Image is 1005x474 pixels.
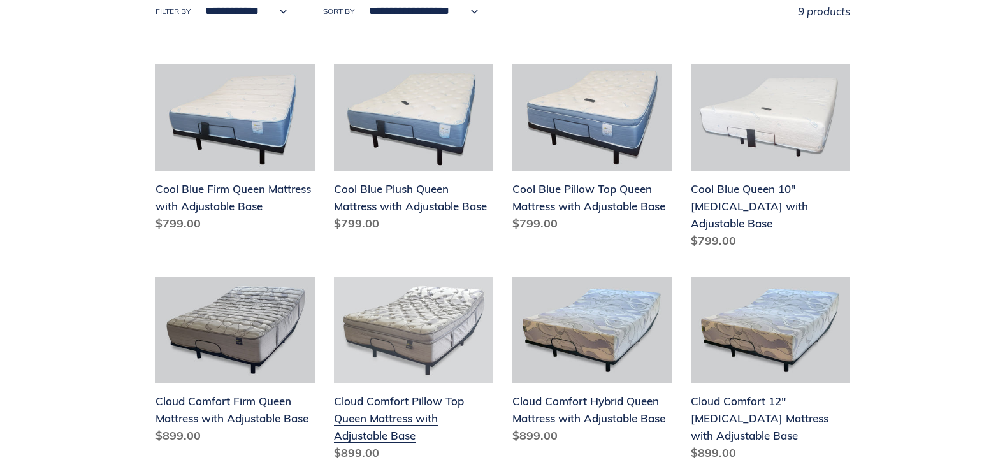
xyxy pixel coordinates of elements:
a: Cloud Comfort Pillow Top Queen Mattress with Adjustable Base [334,276,493,466]
a: Cloud Comfort Firm Queen Mattress with Adjustable Base [155,276,315,449]
a: Cool Blue Firm Queen Mattress with Adjustable Base [155,64,315,237]
a: Cloud Comfort 12" Memory Foam Mattress with Adjustable Base [691,276,850,466]
a: Cool Blue Queen 10" Memory Foam with Adjustable Base [691,64,850,254]
a: Cool Blue Pillow Top Queen Mattress with Adjustable Base [512,64,672,237]
label: Sort by [323,6,354,17]
label: Filter by [155,6,191,17]
a: Cool Blue Plush Queen Mattress with Adjustable Base [334,64,493,237]
a: Cloud Comfort Hybrid Queen Mattress with Adjustable Base [512,276,672,449]
span: 9 products [798,4,850,18]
